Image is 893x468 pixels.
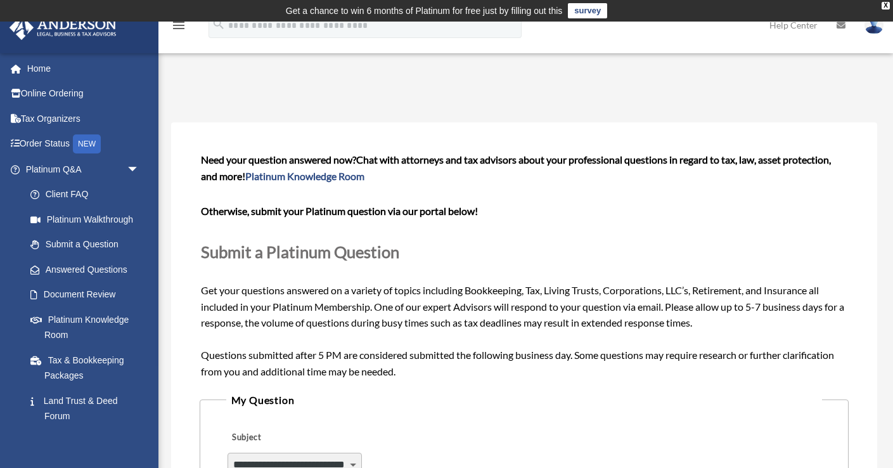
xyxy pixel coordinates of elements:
[226,391,823,409] legend: My Question
[9,56,158,81] a: Home
[18,307,158,348] a: Platinum Knowledge Room
[9,131,158,157] a: Order StatusNEW
[201,205,478,217] b: Otherwise, submit your Platinum question via our portal below!
[18,282,158,308] a: Document Review
[245,170,364,182] a: Platinum Knowledge Room
[568,3,607,18] a: survey
[171,18,186,33] i: menu
[286,3,563,18] div: Get a chance to win 6 months of Platinum for free just by filling out this
[864,16,883,34] img: User Pic
[212,17,226,31] i: search
[171,22,186,33] a: menu
[18,257,158,282] a: Answered Questions
[18,348,158,388] a: Tax & Bookkeeping Packages
[201,242,399,261] span: Submit a Platinum Question
[201,153,356,166] span: Need your question answered now?
[18,207,158,232] a: Platinum Walkthrough
[127,157,152,183] span: arrow_drop_down
[9,106,158,131] a: Tax Organizers
[18,388,158,429] a: Land Trust & Deed Forum
[18,182,158,207] a: Client FAQ
[201,153,831,182] span: Chat with attorneys and tax advisors about your professional questions in regard to tax, law, ass...
[201,153,848,377] span: Get your questions answered on a variety of topics including Bookkeeping, Tax, Living Trusts, Cor...
[9,157,158,182] a: Platinum Q&Aarrow_drop_down
[9,81,158,107] a: Online Ordering
[73,134,101,153] div: NEW
[18,232,152,257] a: Submit a Question
[228,429,348,447] label: Subject
[882,2,890,10] div: close
[6,15,120,40] img: Anderson Advisors Platinum Portal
